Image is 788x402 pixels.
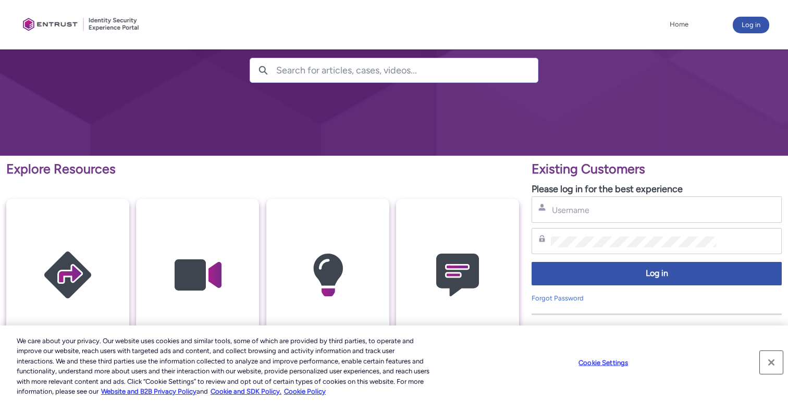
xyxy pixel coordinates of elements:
div: We care about your privacy. Our website uses cookies and similar tools, some of which are provide... [17,336,434,397]
img: Knowledge Articles [278,219,377,331]
button: Log in [733,17,769,33]
img: Getting Started [18,219,117,331]
button: Cookie Settings [571,353,636,373]
span: Log in [538,268,775,280]
p: Explore Resources [6,159,519,179]
button: Search [250,58,276,82]
img: Video Guides [148,219,247,331]
p: Existing Customers [532,159,782,179]
a: Cookie and SDK Policy. [211,387,281,395]
a: Cookie Policy [284,387,326,395]
a: More information about our cookie policy., opens in a new tab [101,387,196,395]
p: Please log in for the best experience [532,182,782,196]
input: Search for articles, cases, videos... [276,58,538,82]
a: Home [667,17,691,32]
img: Contact Support [408,219,507,331]
input: Username [551,205,717,216]
button: Close [760,351,783,374]
button: Log in [532,262,782,285]
a: Forgot Password [532,294,584,302]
